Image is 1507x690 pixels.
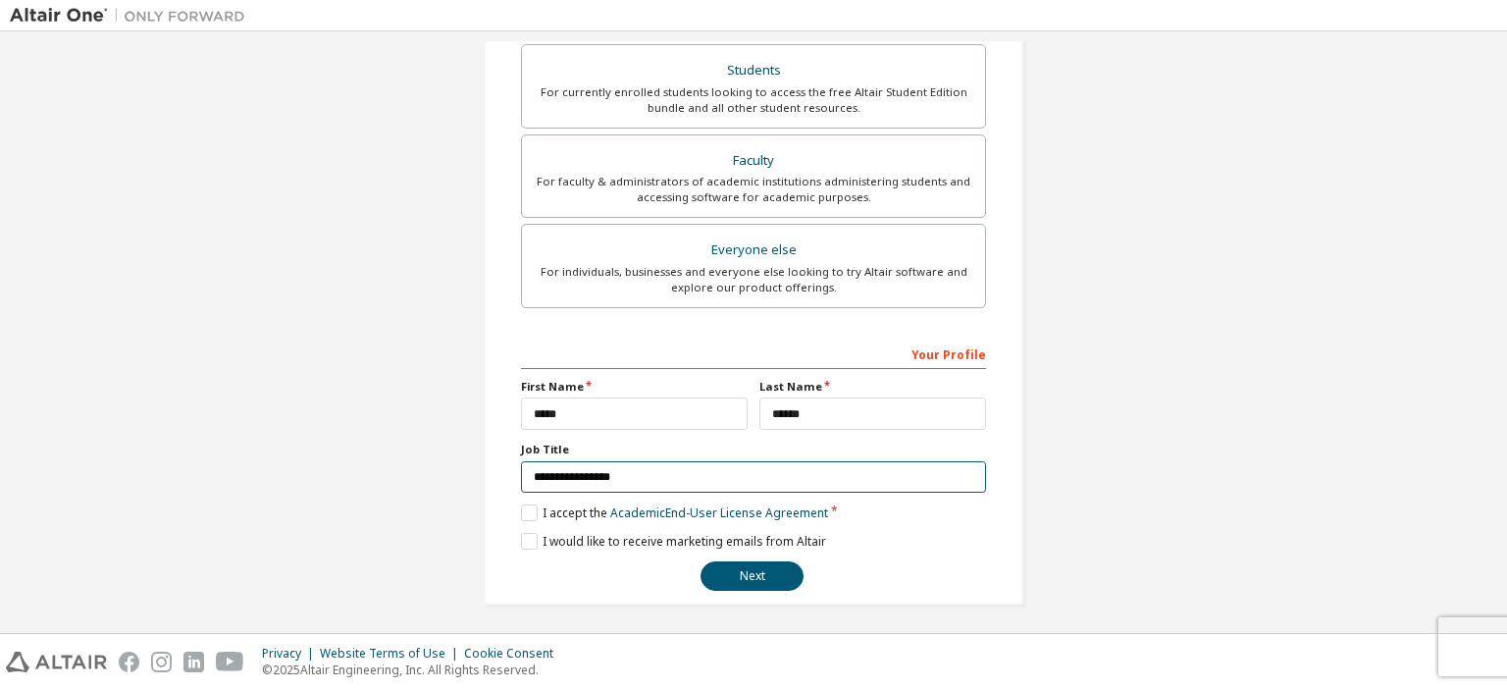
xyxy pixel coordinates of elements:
[521,338,986,369] div: Your Profile
[534,264,973,295] div: For individuals, businesses and everyone else looking to try Altair software and explore our prod...
[6,652,107,672] img: altair_logo.svg
[534,57,973,84] div: Students
[262,646,320,662] div: Privacy
[521,533,826,550] label: I would like to receive marketing emails from Altair
[534,237,973,264] div: Everyone else
[759,379,986,395] label: Last Name
[534,84,973,116] div: For currently enrolled students looking to access the free Altair Student Edition bundle and all ...
[262,662,565,678] p: © 2025 Altair Engineering, Inc. All Rights Reserved.
[521,504,828,521] label: I accept the
[610,504,828,521] a: Academic End-User License Agreement
[534,174,973,205] div: For faculty & administrators of academic institutions administering students and accessing softwa...
[701,561,804,591] button: Next
[534,147,973,175] div: Faculty
[521,379,748,395] label: First Name
[119,652,139,672] img: facebook.svg
[183,652,204,672] img: linkedin.svg
[216,652,244,672] img: youtube.svg
[151,652,172,672] img: instagram.svg
[521,442,986,457] label: Job Title
[10,6,255,26] img: Altair One
[464,646,565,662] div: Cookie Consent
[320,646,464,662] div: Website Terms of Use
